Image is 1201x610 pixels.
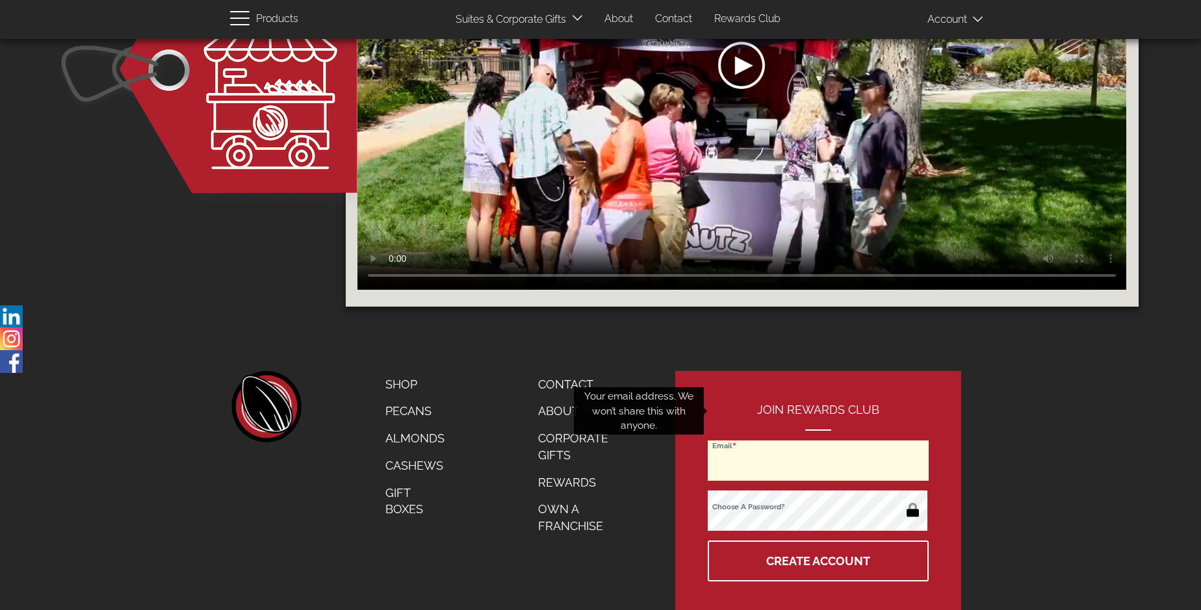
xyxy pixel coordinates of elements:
[528,496,634,539] a: Own a Franchise
[256,10,298,29] span: Products
[230,371,302,442] a: home
[528,371,634,398] a: Contact
[376,479,454,523] a: Gift Boxes
[376,398,454,425] a: Pecans
[708,440,929,481] input: Email
[708,403,929,431] h2: Join Rewards Club
[528,425,634,468] a: Corporate Gifts
[595,6,643,32] a: About
[528,469,634,496] a: Rewards
[708,540,929,581] button: Create Account
[446,7,570,32] a: Suites & Corporate Gifts
[704,6,790,32] a: Rewards Club
[376,371,454,398] a: Shop
[376,425,454,452] a: Almonds
[376,452,454,479] a: Cashews
[574,387,704,435] div: Your email address. We won’t share this with anyone.
[645,6,702,32] a: Contact
[528,398,634,425] a: About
